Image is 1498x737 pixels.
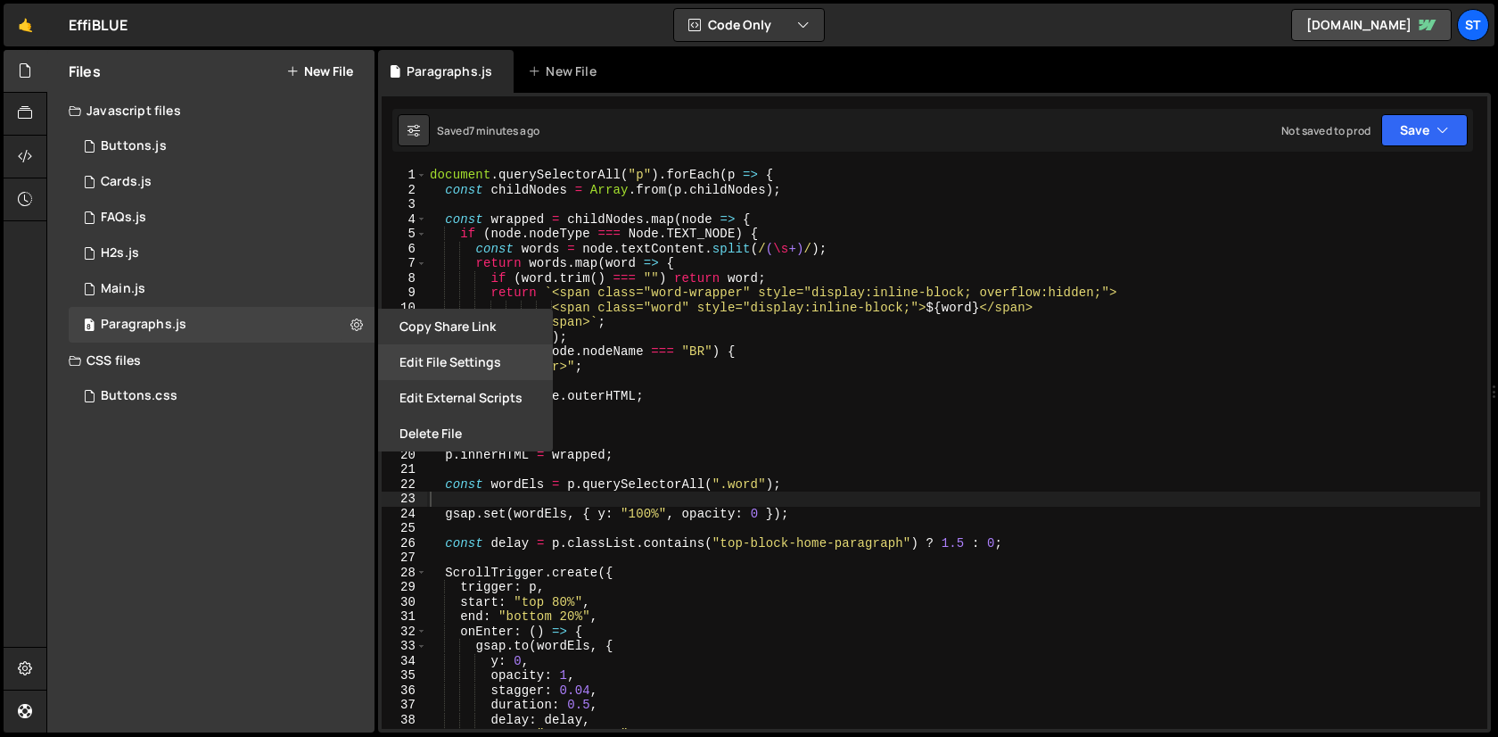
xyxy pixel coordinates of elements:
[1381,114,1468,146] button: Save
[382,183,427,198] div: 2
[69,128,374,164] div: 16410/44433.js
[382,271,427,286] div: 8
[101,388,177,404] div: Buttons.css
[101,281,145,297] div: Main.js
[378,380,553,416] button: Edit External Scripts
[674,9,824,41] button: Code Only
[382,625,427,640] div: 32
[382,448,427,463] div: 20
[101,210,146,226] div: FAQs.js
[437,123,539,138] div: Saved
[382,566,427,581] div: 28
[382,242,427,257] div: 6
[4,4,47,46] a: 🤙
[69,200,374,236] div: 16410/44440.js
[382,713,427,728] div: 38
[407,62,492,80] div: Paragraphs.js
[286,64,353,79] button: New File
[382,654,427,669] div: 34
[69,378,374,414] div: 16410/44436.css
[382,492,427,507] div: 23
[101,138,167,154] div: Buttons.js
[382,698,427,713] div: 37
[382,286,427,301] div: 9
[382,301,427,316] div: 10
[382,462,427,477] div: 21
[382,256,427,271] div: 7
[101,245,139,261] div: H2s.js
[1291,9,1452,41] a: [DOMAIN_NAME]
[382,507,427,522] div: 24
[382,168,427,183] div: 1
[382,212,427,228] div: 4
[382,477,427,493] div: 22
[69,236,374,271] div: 16410/44432.js
[382,580,427,595] div: 29
[382,639,427,654] div: 33
[69,307,374,343] div: Paragraphs.js
[382,227,427,242] div: 5
[382,609,427,625] div: 31
[69,14,128,36] div: EffiBLUE
[47,93,374,128] div: Javascript files
[1281,123,1370,138] div: Not saved to prod
[1457,9,1489,41] a: St
[528,62,603,80] div: New File
[469,123,539,138] div: 7 minutes ago
[382,536,427,551] div: 26
[382,521,427,536] div: 25
[101,174,152,190] div: Cards.js
[382,595,427,610] div: 30
[84,319,95,334] span: 8
[378,344,553,380] button: Edit File Settings
[69,164,374,200] div: 16410/44438.js
[378,416,553,451] button: Delete File
[382,683,427,699] div: 36
[47,343,374,378] div: CSS files
[69,62,101,81] h2: Files
[69,271,374,307] div: 16410/44431.js
[382,668,427,683] div: 35
[382,551,427,566] div: 27
[382,197,427,212] div: 3
[101,317,186,333] div: Paragraphs.js
[378,309,553,344] button: Copy share link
